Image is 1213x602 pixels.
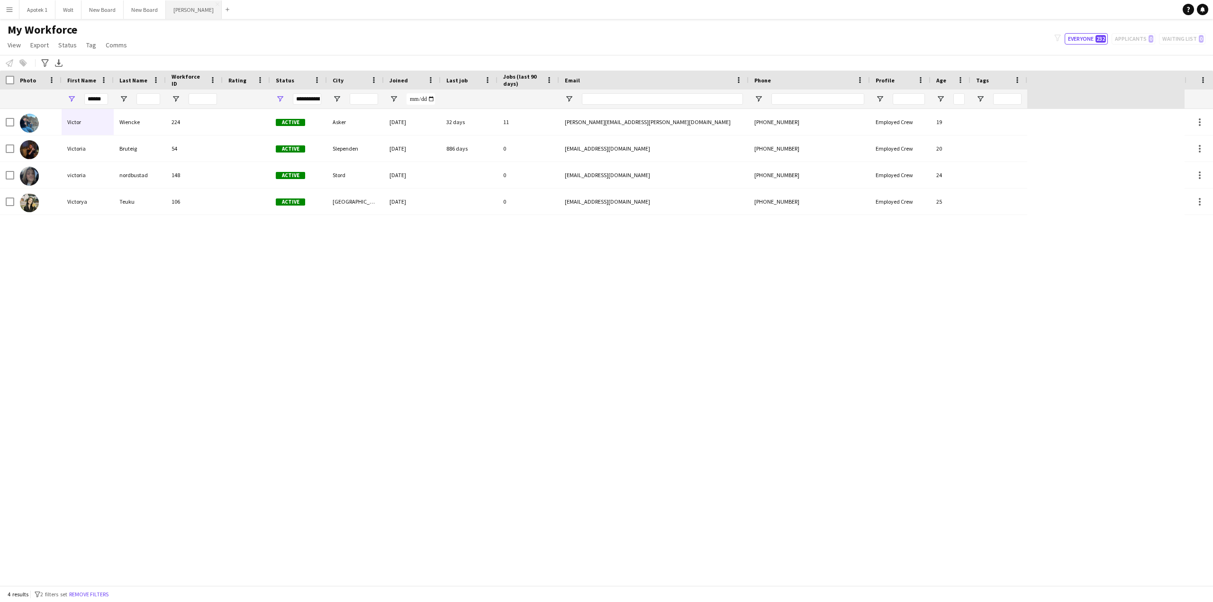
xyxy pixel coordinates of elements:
span: Email [565,77,580,84]
span: Photo [20,77,36,84]
div: 0 [498,162,559,188]
span: Status [276,77,294,84]
button: Everyone232 [1065,33,1108,45]
div: 25 [931,189,970,215]
app-action-btn: Export XLSX [53,57,64,69]
button: Open Filter Menu [172,95,180,103]
span: Status [58,41,77,49]
div: 0 [498,135,559,162]
button: Open Filter Menu [389,95,398,103]
input: City Filter Input [350,93,378,105]
div: Wiencke [114,109,166,135]
span: Joined [389,77,408,84]
a: View [4,39,25,51]
span: Profile [876,77,895,84]
a: Status [54,39,81,51]
span: Workforce ID [172,73,206,87]
div: [PHONE_NUMBER] [749,135,870,162]
a: Export [27,39,53,51]
img: Victorya Teuku [20,193,39,212]
div: [EMAIL_ADDRESS][DOMAIN_NAME] [559,189,749,215]
div: Employed Crew [870,135,931,162]
button: Open Filter Menu [119,95,128,103]
div: [PERSON_NAME][EMAIL_ADDRESS][PERSON_NAME][DOMAIN_NAME] [559,109,749,135]
button: Open Filter Menu [754,95,763,103]
span: Active [276,198,305,206]
div: Bruteig [114,135,166,162]
div: Employed Crew [870,162,931,188]
div: Victoria [62,135,114,162]
div: Employed Crew [870,189,931,215]
span: Jobs (last 90 days) [503,73,542,87]
div: Stord [327,162,384,188]
button: New Board [124,0,166,19]
div: Slependen [327,135,384,162]
div: 886 days [441,135,498,162]
a: Tag [82,39,100,51]
span: City [333,77,344,84]
button: Open Filter Menu [976,95,985,103]
button: Open Filter Menu [276,95,284,103]
div: [GEOGRAPHIC_DATA] [327,189,384,215]
button: Open Filter Menu [565,95,573,103]
span: Rating [228,77,246,84]
span: 2 filters set [40,591,67,598]
div: [EMAIL_ADDRESS][DOMAIN_NAME] [559,135,749,162]
div: Victorya [62,189,114,215]
div: Asker [327,109,384,135]
span: Phone [754,77,771,84]
button: Remove filters [67,589,110,600]
div: Victor [62,109,114,135]
button: Open Filter Menu [333,95,341,103]
span: Tags [976,77,989,84]
div: 19 [931,109,970,135]
span: Active [276,145,305,153]
div: nordbustad [114,162,166,188]
img: Victoria Bruteig [20,140,39,159]
div: 0 [498,189,559,215]
div: [DATE] [384,135,441,162]
button: Open Filter Menu [936,95,945,103]
span: View [8,41,21,49]
img: victoria nordbustad [20,167,39,186]
div: 54 [166,135,223,162]
div: [PHONE_NUMBER] [749,189,870,215]
span: Age [936,77,946,84]
span: My Workforce [8,23,77,37]
div: 148 [166,162,223,188]
span: Last job [446,77,468,84]
div: 24 [931,162,970,188]
button: Wolt [55,0,81,19]
div: 20 [931,135,970,162]
app-action-btn: Advanced filters [39,57,51,69]
a: Comms [102,39,131,51]
div: [PHONE_NUMBER] [749,109,870,135]
input: Tags Filter Input [993,93,1022,105]
div: 32 days [441,109,498,135]
div: 11 [498,109,559,135]
span: 232 [1095,35,1106,43]
input: Phone Filter Input [771,93,864,105]
span: Active [276,119,305,126]
div: [DATE] [384,189,441,215]
div: Teuku [114,189,166,215]
span: Comms [106,41,127,49]
input: Email Filter Input [582,93,743,105]
button: Open Filter Menu [876,95,884,103]
div: [EMAIL_ADDRESS][DOMAIN_NAME] [559,162,749,188]
input: Workforce ID Filter Input [189,93,217,105]
input: Last Name Filter Input [136,93,160,105]
button: Apotek 1 [19,0,55,19]
input: Profile Filter Input [893,93,925,105]
input: Age Filter Input [953,93,965,105]
span: Export [30,41,49,49]
div: [DATE] [384,109,441,135]
div: 106 [166,189,223,215]
span: Last Name [119,77,147,84]
div: Employed Crew [870,109,931,135]
div: [PHONE_NUMBER] [749,162,870,188]
input: First Name Filter Input [84,93,108,105]
button: [PERSON_NAME] [166,0,222,19]
div: [DATE] [384,162,441,188]
input: Joined Filter Input [407,93,435,105]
